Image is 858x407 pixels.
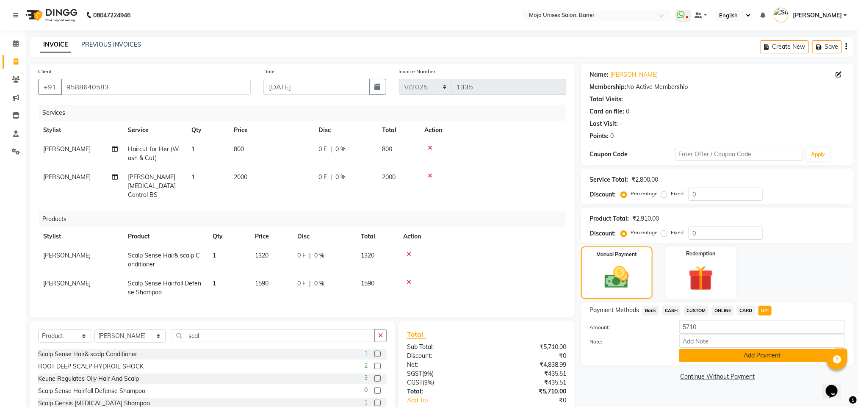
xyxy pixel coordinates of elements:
div: Services [39,105,573,121]
a: Continue Without Payment [583,372,852,381]
th: Price [229,121,313,140]
div: ₹435.51 [487,369,573,378]
th: Product [123,227,208,246]
th: Total [356,227,398,246]
div: Card on file: [590,107,624,116]
input: Add Note [679,335,845,348]
span: | [309,279,311,288]
span: | [330,173,332,182]
span: 1 [191,173,195,181]
th: Qty [186,121,229,140]
a: PREVIOUS INVOICES [81,41,141,48]
span: [PERSON_NAME][MEDICAL_DATA] Control BS [128,173,176,199]
label: Amount: [583,324,673,331]
img: logo [22,3,80,27]
img: Sunita Netke [774,8,789,22]
label: Invoice Number [399,68,436,75]
div: Scalp Sense Hair& scalp Conditioner [38,350,137,359]
input: Amount [679,321,845,334]
span: 9% [424,379,432,386]
span: 1590 [361,280,374,287]
span: 1320 [361,252,374,259]
div: Products [39,211,573,227]
label: Date [263,68,275,75]
div: No Active Membership [590,83,845,91]
iframe: chat widget [822,373,850,399]
div: Discount: [401,352,487,360]
div: Points: [590,132,609,141]
span: 0 % [335,145,346,154]
div: Product Total: [590,214,629,223]
span: Total [407,330,426,339]
span: ONLINE [712,306,734,316]
div: ( ) [401,378,487,387]
button: Create New [760,40,809,53]
div: Coupon Code [590,150,675,159]
div: ₹5,710.00 [487,387,573,396]
th: Stylist [38,121,123,140]
span: 1590 [255,280,268,287]
span: [PERSON_NAME] [43,145,91,153]
div: ₹0 [501,396,573,405]
span: 2000 [234,173,247,181]
div: Membership: [590,83,626,91]
span: SGST [407,370,422,377]
label: Percentage [631,190,658,197]
th: Action [398,227,566,246]
b: 08047224946 [93,3,130,27]
th: Qty [208,227,250,246]
a: [PERSON_NAME] [610,70,658,79]
div: - [620,119,622,128]
div: Name: [590,70,609,79]
label: Fixed [671,190,684,197]
span: 0 % [314,251,324,260]
button: Add Payment [679,349,845,362]
th: Service [123,121,186,140]
div: ₹4,838.99 [487,360,573,369]
div: 0 [626,107,629,116]
span: 2000 [382,173,396,181]
label: Note: [583,338,673,346]
div: ( ) [401,369,487,378]
span: CARD [737,306,755,316]
a: INVOICE [40,37,71,53]
span: 9% [424,370,432,377]
span: CGST [407,379,423,386]
th: Price [250,227,292,246]
div: ₹0 [487,352,573,360]
th: Disc [292,227,356,246]
span: Bank [642,306,659,316]
span: 800 [382,145,392,153]
span: [PERSON_NAME] [793,11,842,20]
span: 0 % [335,173,346,182]
span: [PERSON_NAME] [43,252,91,259]
label: Percentage [631,229,658,236]
div: ₹435.51 [487,378,573,387]
div: Net: [401,360,487,369]
span: 0 F [318,145,327,154]
span: CASH [662,306,681,316]
div: Keune Regulates Oily Hair And Scalp [38,374,139,383]
button: Apply [806,148,830,161]
span: CUSTOM [684,306,709,316]
a: Add Tip [401,396,501,405]
th: Action [419,121,566,140]
input: Search by Name/Mobile/Email/Code [61,79,251,95]
span: Scalp Sense Hairfall Defense Shampoo [128,280,201,296]
span: UPI [758,306,772,316]
div: Last Visit: [590,119,618,128]
div: Scalp Sense Hairfall Defense Shampoo [38,387,145,396]
div: ROOT DEEP SCALP HYDROIL SHOCK [38,362,144,371]
span: 0 F [297,251,306,260]
input: Enter Offer / Coupon Code [675,148,803,161]
span: [PERSON_NAME] [43,280,91,287]
span: Payment Methods [590,306,639,315]
span: 1320 [255,252,268,259]
div: ₹2,910.00 [632,214,659,223]
span: 1 [213,252,216,259]
img: _cash.svg [597,263,637,291]
span: Scalp Sense Hair& scalp Conditioner [128,252,200,268]
div: Discount: [590,190,616,199]
span: 2 [364,361,368,370]
th: Disc [313,121,377,140]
